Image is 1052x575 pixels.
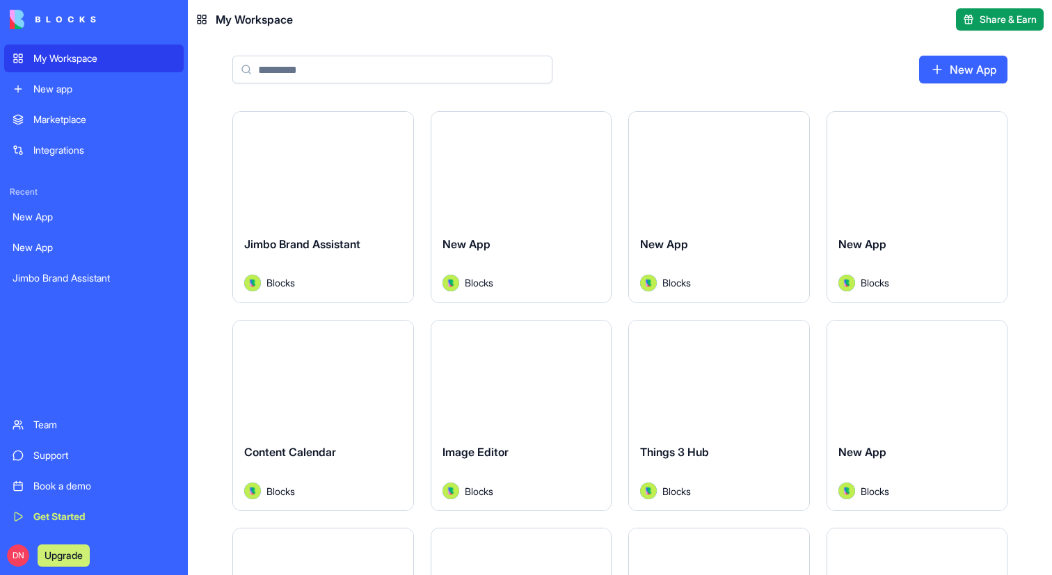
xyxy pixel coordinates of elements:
[443,237,491,251] span: New App
[232,320,414,512] a: Content CalendarAvatarBlocks
[33,418,175,432] div: Team
[33,82,175,96] div: New app
[4,44,184,72] a: My Workspace
[4,136,184,164] a: Integrations
[431,320,612,512] a: Image EditorAvatarBlocks
[838,445,886,459] span: New App
[244,445,336,459] span: Content Calendar
[33,510,175,524] div: Get Started
[640,445,709,459] span: Things 3 Hub
[244,237,360,251] span: Jimbo Brand Assistant
[216,11,293,28] span: My Workspace
[244,275,261,291] img: Avatar
[443,275,459,291] img: Avatar
[861,484,889,499] span: Blocks
[640,483,657,499] img: Avatar
[431,111,612,303] a: New AppAvatarBlocks
[838,483,855,499] img: Avatar
[4,264,184,292] a: Jimbo Brand Assistant
[443,445,509,459] span: Image Editor
[10,10,96,29] img: logo
[266,275,295,290] span: Blocks
[838,275,855,291] img: Avatar
[13,271,175,285] div: Jimbo Brand Assistant
[266,484,295,499] span: Blocks
[465,484,493,499] span: Blocks
[640,275,657,291] img: Avatar
[980,13,1037,26] span: Share & Earn
[4,234,184,261] a: New App
[465,275,493,290] span: Blocks
[4,75,184,103] a: New app
[662,484,691,499] span: Blocks
[4,203,184,231] a: New App
[33,448,175,462] div: Support
[838,237,886,251] span: New App
[244,483,261,499] img: Avatar
[4,186,184,197] span: Recent
[33,113,175,127] div: Marketplace
[33,143,175,157] div: Integrations
[13,241,175,254] div: New App
[827,320,1008,512] a: New AppAvatarBlocks
[640,237,688,251] span: New App
[13,210,175,224] div: New App
[4,472,184,500] a: Book a demo
[4,411,184,439] a: Team
[4,503,184,531] a: Get Started
[33,51,175,65] div: My Workspace
[628,320,810,512] a: Things 3 HubAvatarBlocks
[4,106,184,133] a: Marketplace
[443,483,459,499] img: Avatar
[33,479,175,493] div: Book a demo
[38,548,90,562] a: Upgrade
[232,111,414,303] a: Jimbo Brand AssistantAvatarBlocks
[827,111,1008,303] a: New AppAvatarBlocks
[861,275,889,290] span: Blocks
[4,442,184,469] a: Support
[7,544,29,567] span: DN
[956,8,1044,31] button: Share & Earn
[38,544,90,567] button: Upgrade
[628,111,810,303] a: New AppAvatarBlocks
[919,56,1007,83] a: New App
[662,275,691,290] span: Blocks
